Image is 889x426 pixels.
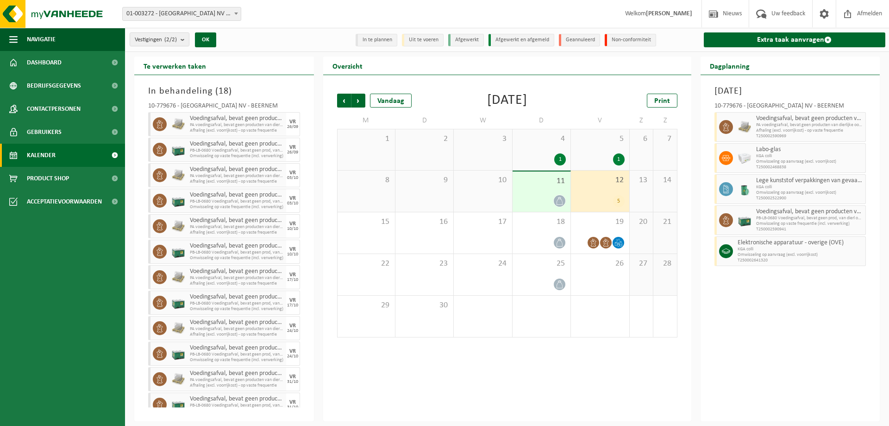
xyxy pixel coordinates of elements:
td: Z [653,112,677,129]
span: Voedingsafval, bevat geen producten van dierlijke oorsprong, gemengde verpakking (exclusief glas) [190,344,284,352]
span: T250002590941 [756,227,864,232]
div: [DATE] [487,94,527,108]
span: 18 [219,87,229,96]
span: 01-003272 - BELGOSUC NV - BEERNEM [122,7,241,21]
li: Geannuleerd [559,34,600,46]
span: Afhaling (excl. voorrijkost) - op vaste frequentie [190,332,284,337]
span: Voedingsafval, bevat geen producten van dierlijke oorsprong, gemengde verpakking (exclusief glas) [190,370,284,377]
div: Vandaag [370,94,412,108]
strong: [PERSON_NAME] [646,10,692,17]
span: 16 [400,217,449,227]
li: Non-conformiteit [605,34,656,46]
span: PA voedingsafval, bevat geen producten van dierlijke oorspr, [190,122,284,128]
span: PB-LB-0680 Voedingsafval, bevat geen prod, van dierl oorspr [190,199,284,204]
span: Print [654,97,670,105]
span: Lege kunststof verpakkingen van gevaarlijke stoffen [756,177,864,184]
span: Omwisseling op vaste frequentie (incl. verwerking) [190,204,284,210]
span: 11 [517,176,566,186]
div: 10-779676 - [GEOGRAPHIC_DATA] NV - BEERNEM [714,103,866,112]
span: Elektronische apparatuur - overige (OVE) [738,239,864,247]
div: VR [289,170,296,176]
img: PB-LB-0680-HPE-GY-02 [738,151,751,165]
span: 8 [342,175,390,185]
span: KGA colli [756,153,864,159]
span: Volgende [351,94,365,108]
span: PB-LB-0680 Voedingsafval, bevat geen prod, van dierl oorspr [190,352,284,357]
span: Afhaling (excl. voorrijkost) - op vaste frequentie [190,230,284,235]
div: 10/10 [287,252,298,257]
span: 21 [658,217,672,227]
span: PB-LB-0680 Voedingsafval, bevat geen prod, van dierl oorspr [190,148,284,153]
img: LP-PA-00000-WDN-11 [171,321,185,335]
span: 2 [400,134,449,144]
div: VR [289,298,296,303]
div: 31/10 [287,405,298,410]
span: 3 [458,134,507,144]
img: PB-LB-0680-HPE-GN-01 [171,194,185,208]
div: VR [289,221,296,227]
li: Afgewerkt [448,34,484,46]
span: 5 [576,134,624,144]
span: Vorige [337,94,351,108]
li: Uit te voeren [402,34,444,46]
span: PB-LB-0680 Voedingsafval, bevat geen prod, van dierl oorspr [190,250,284,255]
span: 23 [400,259,449,269]
span: Voedingsafval, bevat geen producten van dierlijke oorsprong, gemengde verpakking (exclusief glas) [190,191,284,199]
span: 26 [576,259,624,269]
span: PA voedingsafval, bevat geen producten van dierlijke oorspr, [190,173,284,179]
span: 9 [400,175,449,185]
a: Extra taak aanvragen [704,32,886,47]
span: 24 [458,259,507,269]
div: 03/10 [287,201,298,206]
span: PB-LB-0680 Voedingsafval, bevat geen prod, van dierl oorspr [190,301,284,306]
td: W [454,112,512,129]
span: PB-LB-0680 Voedingsafval, bevat geen prod, van dierl oorspr [756,216,864,221]
span: PA voedingsafval, bevat geen producten van dierlijke oorspr, [190,326,284,332]
span: 15 [342,217,390,227]
span: Voedingsafval, bevat geen producten van dierlijke oorsprong, gemengde verpakking (exclusief glas) [190,140,284,148]
span: Voedingsafval, bevat geen producten van dierlijke oorsprong, gemengde verpakking (exclusief glas) [190,293,284,301]
div: 24/10 [287,354,298,359]
div: 17/10 [287,303,298,308]
span: KGA colli [738,247,864,252]
span: Omwisseling op aanvraag (excl. voorrijkost) [738,252,864,258]
span: Omwisseling op vaste frequentie (incl. verwerking) [756,221,864,227]
td: D [513,112,571,129]
td: Z [630,112,653,129]
span: Omwisseling op aanvraag (excl. voorrijkost) [756,190,864,196]
td: D [395,112,454,129]
h3: In behandeling ( ) [148,84,300,98]
button: OK [195,32,216,47]
span: T250002590969 [756,134,864,139]
div: VR [289,145,296,150]
div: 1 [554,153,566,165]
span: Voedingsafval, bevat geen producten van dierlijke oorsprong, gemengde verpakking (exclusief glas) [756,115,864,122]
span: PA voedingsafval, bevat geen producten van dierlijke oorspr, [190,275,284,281]
div: 31/10 [287,380,298,384]
div: VR [289,323,296,329]
span: Navigatie [27,28,56,51]
div: 10/10 [287,227,298,231]
span: Labo-glas [756,146,864,153]
div: VR [289,272,296,278]
img: PB-OT-0200-MET-00-02 [738,182,751,196]
count: (2/2) [164,37,177,43]
span: Vestigingen [135,33,177,47]
span: 10 [458,175,507,185]
span: Voedingsafval, bevat geen producten van dierlijke oorsprong, gemengde verpakking (exclusief glas) [190,242,284,250]
span: T250002522900 [756,196,864,201]
span: Gebruikers [27,121,62,144]
span: 6 [634,134,648,144]
span: Omwisseling op vaste frequentie (incl. verwerking) [190,357,284,363]
span: 1 [342,134,390,144]
span: PB-LB-0680 Voedingsafval, bevat geen prod, van dierl oorspr [190,403,284,408]
span: 22 [342,259,390,269]
div: 26/09 [287,125,298,129]
div: VR [289,196,296,201]
span: Voedingsafval, bevat geen producten van dierlijke oorsprong, gemengde verpakking (exclusief glas) [190,166,284,173]
span: 7 [658,134,672,144]
span: Voedingsafval, bevat geen producten van dierlijke oorsprong, gemengde verpakking (exclusief glas) [190,395,284,403]
span: Kalender [27,144,56,167]
span: Voedingsafval, bevat geen producten van dierlijke oorsprong, gemengde verpakking (exclusief glas) [190,115,284,122]
a: Print [647,94,677,108]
